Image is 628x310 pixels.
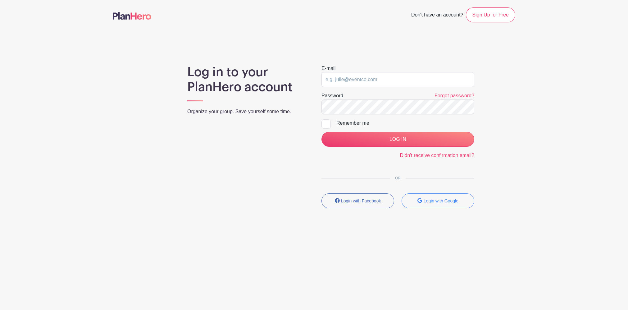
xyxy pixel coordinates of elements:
img: logo-507f7623f17ff9eddc593b1ce0a138ce2505c220e1c5a4e2b4648c50719b7d32.svg [113,12,151,20]
div: Remember me [336,119,474,127]
h1: Log in to your PlanHero account [187,65,307,95]
small: Login with Google [424,198,458,203]
span: OR [390,176,406,180]
label: E-mail [321,65,335,72]
small: Login with Facebook [341,198,381,203]
button: Login with Google [402,193,474,208]
input: e.g. julie@eventco.com [321,72,474,87]
a: Sign Up for Free [466,7,515,22]
a: Forgot password? [435,93,474,98]
input: LOG IN [321,132,474,147]
button: Login with Facebook [321,193,394,208]
p: Organize your group. Save yourself some time. [187,108,307,115]
span: Don't have an account? [411,9,463,22]
label: Password [321,92,343,99]
a: Didn't receive confirmation email? [400,153,474,158]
